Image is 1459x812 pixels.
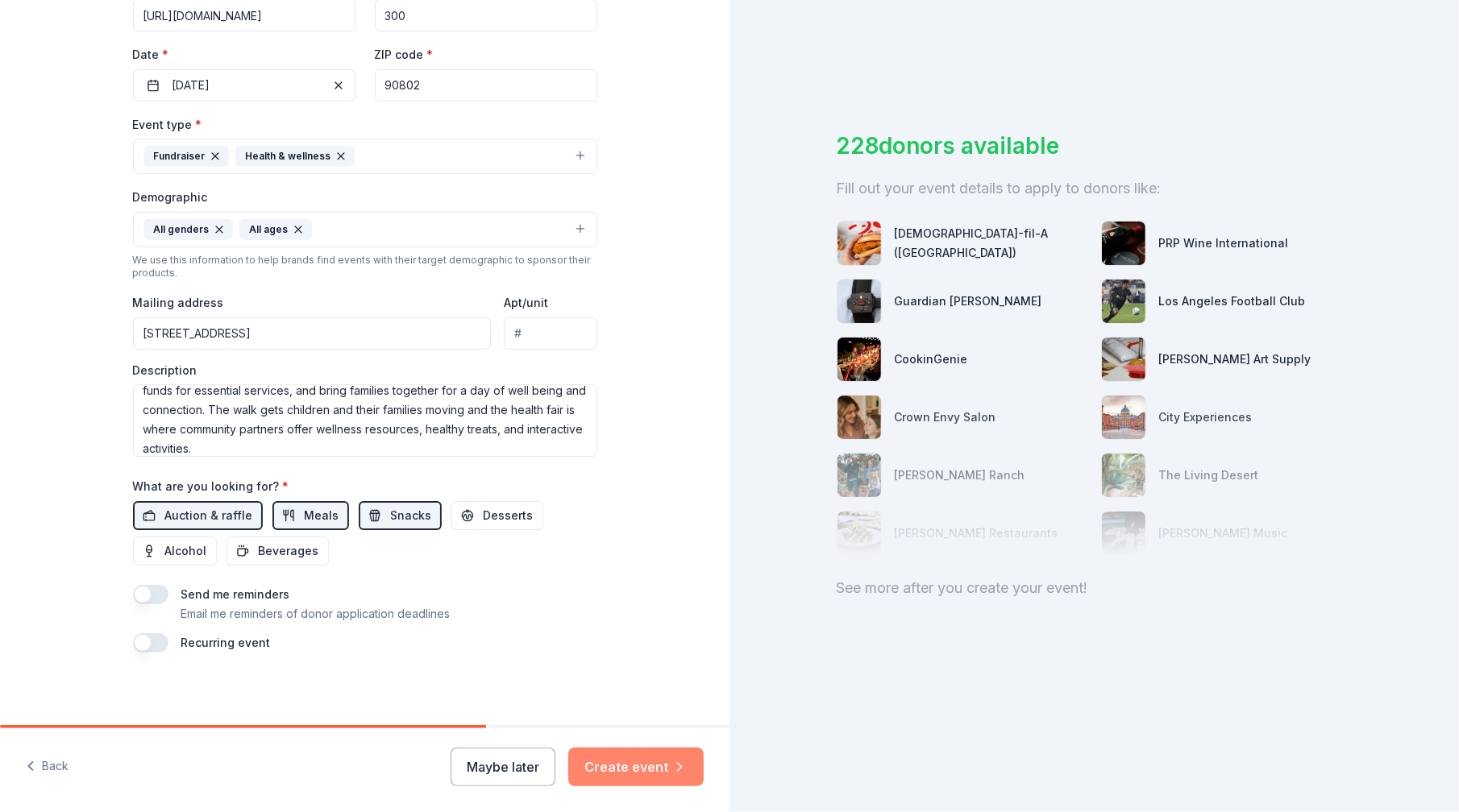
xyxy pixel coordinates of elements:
[227,536,329,565] button: Beverages
[133,254,597,280] div: We use this information to help brands find events with their target demographic to sponsor their...
[181,587,290,601] label: Send me reminders
[133,478,289,495] label: What are you looking for?
[133,536,217,565] button: Alcohol
[133,47,355,63] label: Date
[133,295,224,311] label: Mailing address
[133,317,492,350] input: Enter a US address
[143,219,233,240] div: All genders
[1159,234,1289,253] div: PRP Wine International
[838,338,881,381] img: photo for CookinGenie
[895,224,1088,263] div: [DEMOGRAPHIC_DATA]-fil-A ([GEOGRAPHIC_DATA])
[838,222,881,265] img: photo for Chick-fil-A (Los Angeles)
[837,176,1353,201] div: Fill out your event details to apply to donors like:
[1159,292,1306,311] div: Los Angeles Football Club
[359,501,442,530] button: Snacks
[235,146,355,167] div: Health & wellness
[895,292,1042,311] div: Guardian [PERSON_NAME]
[133,384,597,457] textarea: The core purpose of our annual Beach Walk is to promote community health, raise funds for essenti...
[451,501,543,530] button: Desserts
[133,117,202,133] label: Event type
[504,295,548,311] label: Apt/unit
[133,501,263,530] button: Auction & raffle
[165,541,207,561] span: Alcohol
[504,317,596,350] input: #
[1159,350,1311,369] div: [PERSON_NAME] Art Supply
[133,139,597,174] button: FundraiserHealth & wellness
[391,506,432,525] span: Snacks
[484,506,534,525] span: Desserts
[375,69,597,101] input: 12345 (U.S. only)
[837,575,1353,601] div: See more after you create your event!
[375,47,434,63] label: ZIP code
[133,212,597,247] button: All gendersAll ages
[1102,338,1145,381] img: photo for Trekell Art Supply
[239,219,312,240] div: All ages
[568,748,704,786] button: Create event
[181,636,271,649] label: Recurring event
[133,189,208,205] label: Demographic
[133,362,197,379] label: Description
[838,280,881,323] img: photo for Guardian Angel Device
[26,750,69,784] button: Back
[143,146,229,167] div: Fundraiser
[451,748,555,786] button: Maybe later
[181,604,451,623] p: Email me reminders of donor application deadlines
[1102,280,1145,323] img: photo for Los Angeles Football Club
[837,129,1353,163] div: 228 donors available
[895,350,968,369] div: CookinGenie
[259,541,319,561] span: Beverages
[1102,222,1145,265] img: photo for PRP Wine International
[272,501,349,530] button: Meals
[165,506,253,525] span: Auction & raffle
[133,69,355,101] button: [DATE]
[305,506,339,525] span: Meals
